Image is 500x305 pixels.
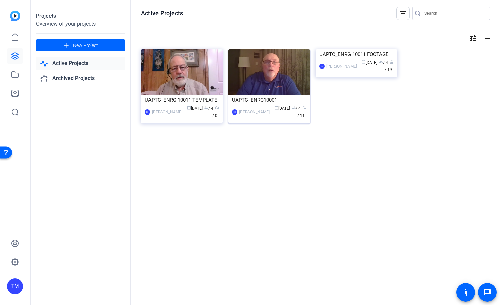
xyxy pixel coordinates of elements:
[36,12,125,20] div: Projects
[62,41,70,50] mat-icon: add
[36,20,125,28] div: Overview of your projects
[302,106,306,110] span: radio
[187,106,191,110] span: calendar_today
[424,9,485,17] input: Search
[36,57,125,70] a: Active Projects
[212,106,219,118] span: / 0
[232,109,237,115] div: BS
[204,106,213,111] span: / 4
[462,288,470,296] mat-icon: accessibility
[36,39,125,51] button: New Project
[362,60,366,64] span: calendar_today
[362,60,377,65] span: [DATE]
[215,106,219,110] span: radio
[187,106,203,111] span: [DATE]
[73,42,98,49] span: New Project
[399,9,407,17] mat-icon: filter_list
[10,11,20,21] img: blue-gradient.svg
[7,278,23,294] div: TM
[141,9,183,17] h1: Active Projects
[36,72,125,85] a: Archived Projects
[390,60,394,64] span: radio
[483,288,491,296] mat-icon: message
[204,106,208,110] span: group
[319,64,325,69] div: BS
[145,109,150,115] div: BS
[274,106,290,111] span: [DATE]
[274,106,278,110] span: calendar_today
[239,109,270,116] div: [PERSON_NAME]
[292,106,296,110] span: group
[292,106,301,111] span: / 4
[319,49,394,59] div: UAPTC_ENRG 10011 FOOTAGE
[326,63,357,70] div: [PERSON_NAME]
[482,34,490,43] mat-icon: list
[232,95,306,105] div: UAPTC_ENRG10001
[379,60,383,64] span: group
[145,95,219,105] div: UAPTC_ENRG 10011 TEMPLATE
[379,60,388,65] span: / 4
[152,109,182,116] div: [PERSON_NAME]
[469,34,477,43] mat-icon: tune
